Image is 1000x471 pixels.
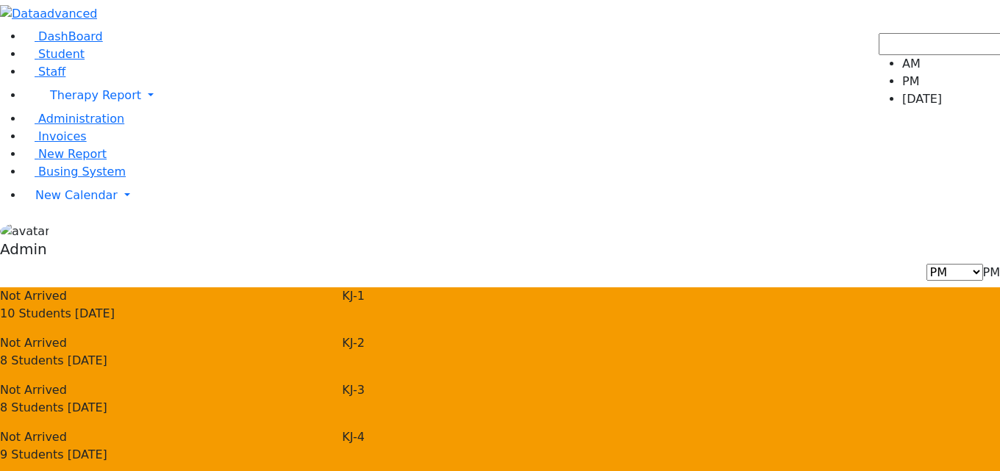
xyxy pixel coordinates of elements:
[38,65,65,79] span: Staff
[38,165,126,179] span: Busing System
[38,29,103,43] span: DashBoard
[983,265,1000,279] span: PM
[38,147,107,161] span: New Report
[24,29,103,43] a: DashBoard
[35,188,118,202] span: New Calendar
[50,88,141,102] span: Therapy Report
[24,165,126,179] a: Busing System
[24,112,124,126] a: Administration
[38,129,87,143] span: Invoices
[24,65,65,79] a: Staff
[24,81,1000,110] a: Therapy Report
[24,129,87,143] a: Invoices
[24,181,1000,210] a: New Calendar
[24,47,85,61] a: Student
[342,428,1000,446] p: KJ-4
[342,334,1000,352] p: KJ-2
[38,47,85,61] span: Student
[24,147,107,161] a: New Report
[342,381,1000,399] p: KJ-3
[38,112,124,126] span: Administration
[342,287,1000,305] p: KJ-1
